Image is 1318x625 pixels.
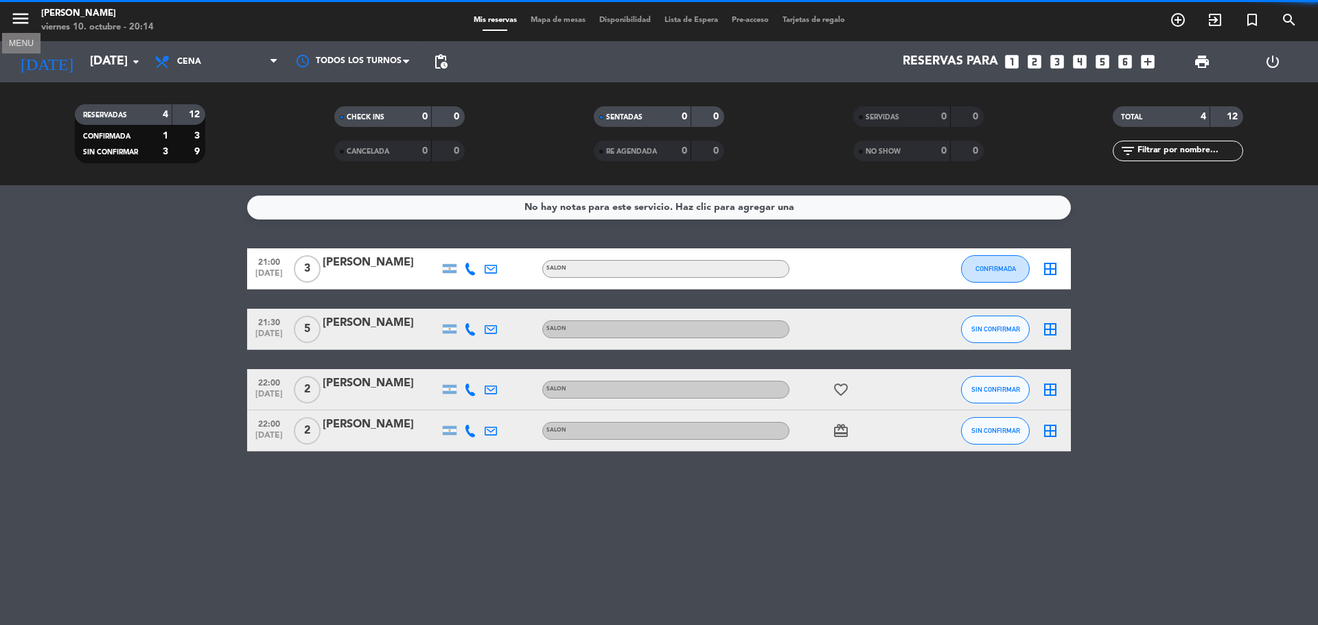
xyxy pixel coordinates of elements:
strong: 0 [713,112,721,121]
input: Filtrar por nombre... [1136,143,1242,158]
i: exit_to_app [1207,12,1223,28]
span: SALON [546,326,566,331]
span: 21:00 [252,253,286,269]
span: Disponibilidad [592,16,658,24]
i: border_all [1042,381,1059,398]
strong: 12 [1227,112,1240,121]
span: Reservas para [903,55,998,69]
span: SERVIDAS [866,114,899,121]
span: Pre-acceso [725,16,776,24]
span: RESERVADAS [83,112,127,119]
strong: 0 [973,112,981,121]
i: looks_6 [1116,53,1134,71]
i: border_all [1042,261,1059,277]
span: [DATE] [252,329,286,345]
button: SIN CONFIRMAR [961,316,1030,343]
i: search [1281,12,1297,28]
strong: 0 [682,112,687,121]
strong: 0 [682,146,687,156]
i: arrow_drop_down [128,54,144,70]
i: looks_two [1026,53,1043,71]
strong: 3 [163,147,168,156]
span: 21:30 [252,314,286,329]
span: Lista de Espera [658,16,725,24]
span: TOTAL [1121,114,1142,121]
i: filter_list [1120,143,1136,159]
span: 3 [294,255,321,283]
div: No hay notas para este servicio. Haz clic para agregar una [524,200,794,215]
span: NO SHOW [866,148,901,155]
strong: 1 [163,131,168,141]
span: 2 [294,376,321,403]
strong: 9 [194,147,203,156]
i: favorite_border [833,381,849,398]
i: add_circle_outline [1170,12,1186,28]
span: SIN CONFIRMAR [971,325,1020,333]
strong: 4 [1201,112,1206,121]
div: [PERSON_NAME] [323,314,439,332]
strong: 0 [713,146,721,156]
i: card_giftcard [833,423,849,439]
strong: 4 [163,110,168,119]
span: pending_actions [432,54,449,70]
i: looks_4 [1071,53,1089,71]
span: SALON [546,386,566,392]
i: looks_5 [1094,53,1111,71]
span: SIN CONFIRMAR [83,149,138,156]
span: SALON [546,427,566,433]
strong: 0 [941,146,947,156]
span: 22:00 [252,374,286,390]
span: [DATE] [252,431,286,447]
span: Mapa de mesas [524,16,592,24]
span: 22:00 [252,415,286,431]
i: looks_one [1003,53,1021,71]
strong: 0 [422,112,428,121]
span: [DATE] [252,390,286,405]
span: CONFIRMADA [975,265,1016,272]
div: [PERSON_NAME] [323,254,439,272]
span: CHECK INS [347,114,384,121]
strong: 12 [189,110,203,119]
button: SIN CONFIRMAR [961,376,1030,403]
div: [PERSON_NAME] [323,416,439,434]
div: MENU [2,36,41,49]
strong: 0 [973,146,981,156]
i: border_all [1042,321,1059,338]
strong: 0 [454,112,462,121]
span: 2 [294,417,321,445]
i: menu [10,8,31,29]
span: SENTADAS [606,114,643,121]
div: [PERSON_NAME] [41,7,154,21]
strong: 3 [194,131,203,141]
strong: 0 [422,146,428,156]
span: SIN CONFIRMAR [971,386,1020,393]
i: turned_in_not [1244,12,1260,28]
i: power_settings_new [1264,54,1281,70]
strong: 0 [941,112,947,121]
span: Tarjetas de regalo [776,16,852,24]
div: LOG OUT [1237,41,1308,82]
span: SALON [546,266,566,271]
span: RE AGENDADA [606,148,657,155]
i: looks_3 [1048,53,1066,71]
span: 5 [294,316,321,343]
i: add_box [1139,53,1157,71]
strong: 0 [454,146,462,156]
span: SIN CONFIRMAR [971,427,1020,434]
button: menu [10,8,31,34]
span: Mis reservas [467,16,524,24]
div: viernes 10. octubre - 20:14 [41,21,154,34]
span: [DATE] [252,269,286,285]
button: CONFIRMADA [961,255,1030,283]
span: print [1194,54,1210,70]
button: SIN CONFIRMAR [961,417,1030,445]
span: Cena [177,57,201,67]
div: [PERSON_NAME] [323,375,439,392]
span: CANCELADA [347,148,389,155]
span: CONFIRMADA [83,133,130,140]
i: [DATE] [10,47,83,77]
i: border_all [1042,423,1059,439]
